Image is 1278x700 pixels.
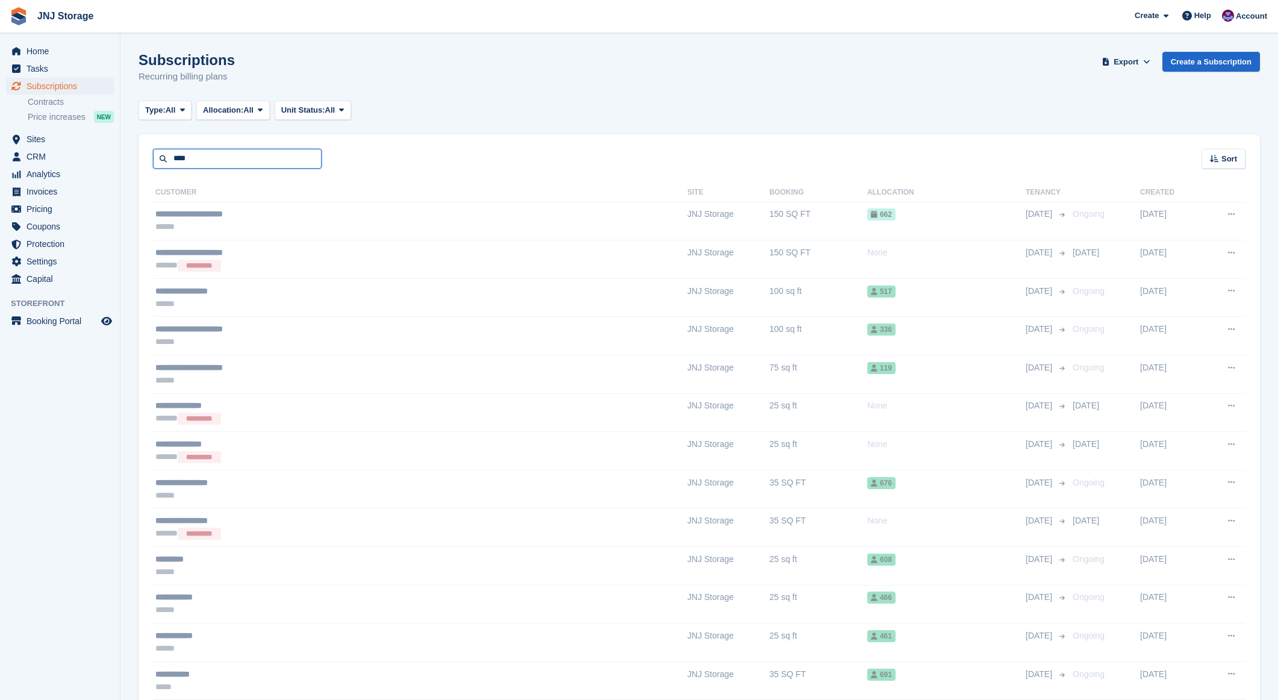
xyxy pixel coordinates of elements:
a: menu [6,60,114,77]
a: menu [6,218,114,235]
span: Storefront [11,298,120,310]
p: Recurring billing plans [139,70,235,84]
span: Help [1194,10,1211,22]
a: menu [6,78,114,95]
span: Export [1114,56,1138,68]
a: menu [6,313,114,330]
span: Sites [26,131,99,148]
span: Account [1236,10,1267,22]
a: JNJ Storage [33,6,98,26]
a: menu [6,270,114,287]
span: Capital [26,270,99,287]
span: Tasks [26,60,99,77]
span: Invoices [26,183,99,200]
a: menu [6,183,114,200]
span: Coupons [26,218,99,235]
h1: Subscriptions [139,52,235,68]
span: Subscriptions [26,78,99,95]
span: Analytics [26,166,99,183]
span: CRM [26,148,99,165]
button: Export [1100,52,1153,72]
a: menu [6,131,114,148]
a: Contracts [28,96,114,108]
a: Create a Subscription [1162,52,1260,72]
span: Home [26,43,99,60]
span: Pricing [26,201,99,217]
a: Preview store [99,314,114,328]
span: Price increases [28,111,86,123]
span: Create [1135,10,1159,22]
span: Booking Portal [26,313,99,330]
span: Protection [26,236,99,252]
a: menu [6,201,114,217]
a: Price increases NEW [28,110,114,123]
img: stora-icon-8386f47178a22dfd0bd8f6a31ec36ba5ce8667c1dd55bd0f319d3a0aa187defe.svg [10,7,28,25]
div: NEW [94,111,114,123]
span: Settings [26,253,99,270]
img: Jonathan Scrase [1222,10,1234,22]
a: menu [6,148,114,165]
a: menu [6,166,114,183]
a: menu [6,43,114,60]
a: menu [6,236,114,252]
a: menu [6,253,114,270]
